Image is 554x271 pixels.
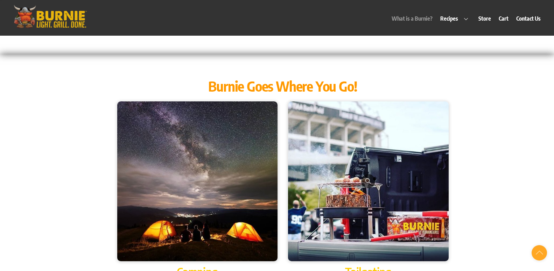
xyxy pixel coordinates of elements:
img: burniegrill.com-logo-high-res-2020110_500px [10,3,90,30]
img: burniegrill.com-10-21_16-00-15 [117,101,278,261]
span: Burnie Goes Where You Go! [208,77,357,95]
a: Contact Us [513,10,544,27]
a: What is a Burnie? [388,10,436,27]
a: Store [475,10,494,27]
img: burniegrill.com-10-21_16-04-19 [288,101,448,261]
a: Cart [496,10,512,27]
a: Recipes [437,10,474,27]
a: Burnie Grill [10,20,90,32]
